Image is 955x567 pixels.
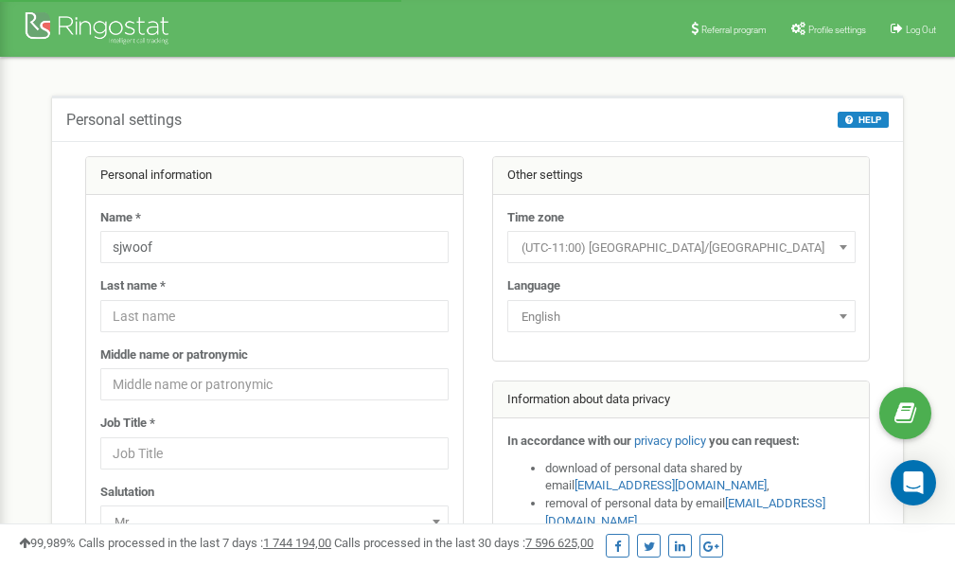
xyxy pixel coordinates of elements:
span: Mr. [107,509,442,536]
span: 99,989% [19,536,76,550]
div: Information about data privacy [493,381,870,419]
span: Profile settings [808,25,866,35]
a: privacy policy [634,434,706,448]
label: Middle name or patronymic [100,346,248,364]
strong: In accordance with our [507,434,631,448]
button: HELP [838,112,889,128]
label: Last name * [100,277,166,295]
label: Salutation [100,484,154,502]
a: [EMAIL_ADDRESS][DOMAIN_NAME] [575,478,767,492]
strong: you can request: [709,434,800,448]
div: Open Intercom Messenger [891,460,936,505]
input: Last name [100,300,449,332]
span: English [507,300,856,332]
input: Job Title [100,437,449,470]
u: 7 596 625,00 [525,536,593,550]
input: Middle name or patronymic [100,368,449,400]
span: Log Out [906,25,936,35]
span: (UTC-11:00) Pacific/Midway [514,235,849,261]
div: Other settings [493,157,870,195]
h5: Personal settings [66,112,182,129]
label: Time zone [507,209,564,227]
input: Name [100,231,449,263]
label: Name * [100,209,141,227]
label: Language [507,277,560,295]
span: (UTC-11:00) Pacific/Midway [507,231,856,263]
span: Mr. [100,505,449,538]
span: English [514,304,849,330]
li: removal of personal data by email , [545,495,856,530]
span: Calls processed in the last 30 days : [334,536,593,550]
span: Referral program [701,25,767,35]
div: Personal information [86,157,463,195]
u: 1 744 194,00 [263,536,331,550]
li: download of personal data shared by email , [545,460,856,495]
span: Calls processed in the last 7 days : [79,536,331,550]
label: Job Title * [100,415,155,433]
